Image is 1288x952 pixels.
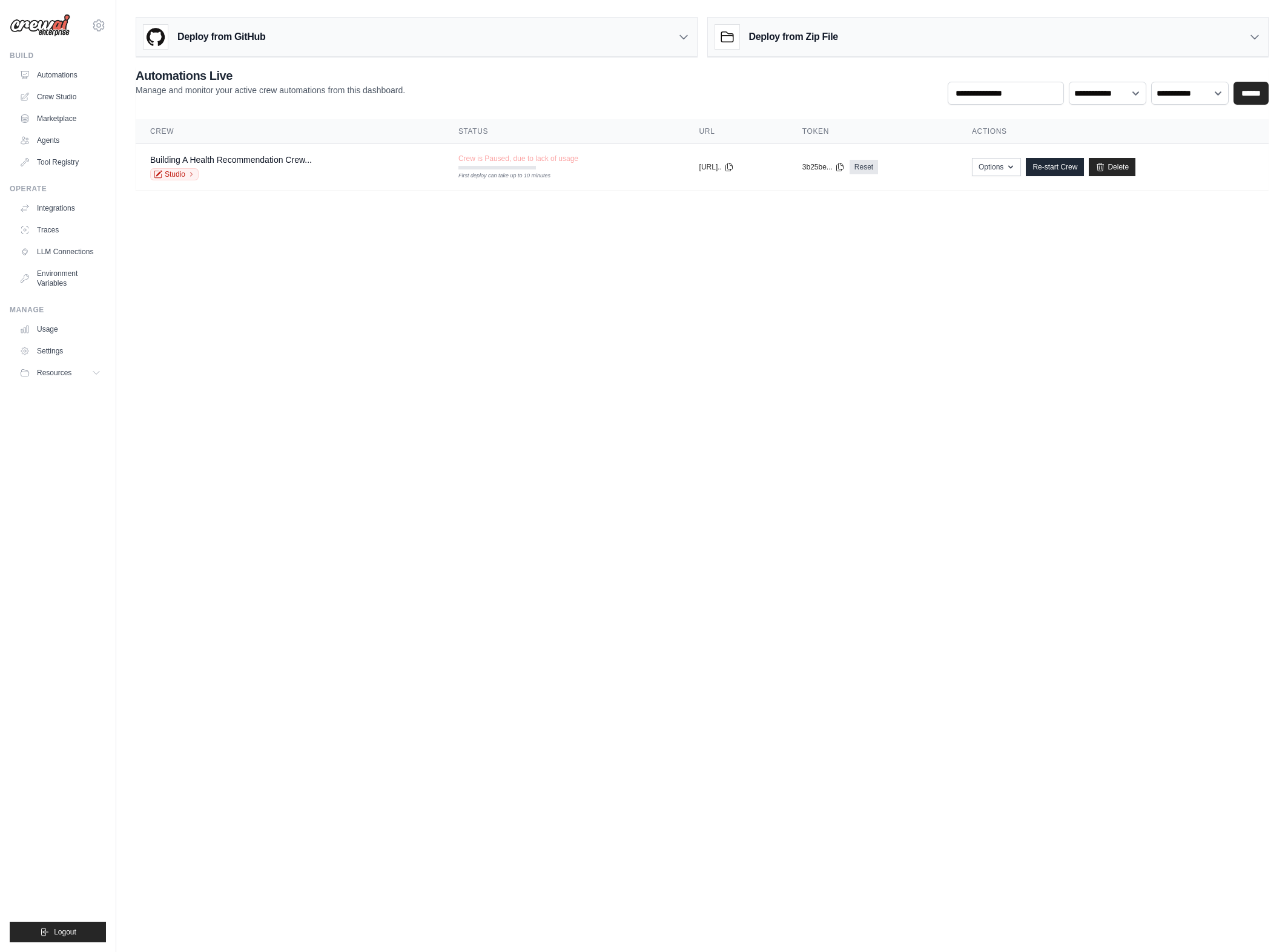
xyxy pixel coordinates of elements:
div: Manage [10,305,106,315]
span: Resources [37,368,71,378]
a: Building A Health Recommendation Crew... [150,155,312,165]
a: Crew Studio [15,87,106,107]
span: Logout [54,927,76,937]
th: Token [788,119,957,144]
a: Delete [1089,158,1135,176]
button: Resources [15,363,106,382]
img: Logo [10,14,70,37]
a: Usage [15,320,106,339]
a: Studio [150,168,199,180]
button: 3b25be... [802,162,845,172]
a: Reset [850,160,878,174]
p: Manage and monitor your active crew automations from this dashboard. [136,84,405,96]
span: Crew is Paused, due to lack of usage [458,154,578,163]
div: First deploy can take up to 10 minutes [458,172,536,180]
th: URL [685,119,788,144]
img: GitHub Logo [144,25,168,49]
h2: Automations Live [136,67,405,84]
a: Automations [15,65,106,85]
a: LLM Connections [15,242,106,261]
div: Build [10,51,106,61]
a: Re-start Crew [1026,158,1084,176]
th: Crew [136,119,444,144]
a: Agents [15,131,106,150]
button: Options [972,158,1021,176]
h3: Deploy from GitHub [177,30,265,44]
a: Environment Variables [15,264,106,293]
a: Traces [15,220,106,240]
h3: Deploy from Zip File [749,30,838,44]
th: Status [444,119,685,144]
div: Operate [10,184,106,194]
a: Integrations [15,199,106,218]
th: Actions [957,119,1269,144]
a: Tool Registry [15,153,106,172]
a: Settings [15,341,106,361]
button: Logout [10,922,106,942]
a: Marketplace [15,109,106,128]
